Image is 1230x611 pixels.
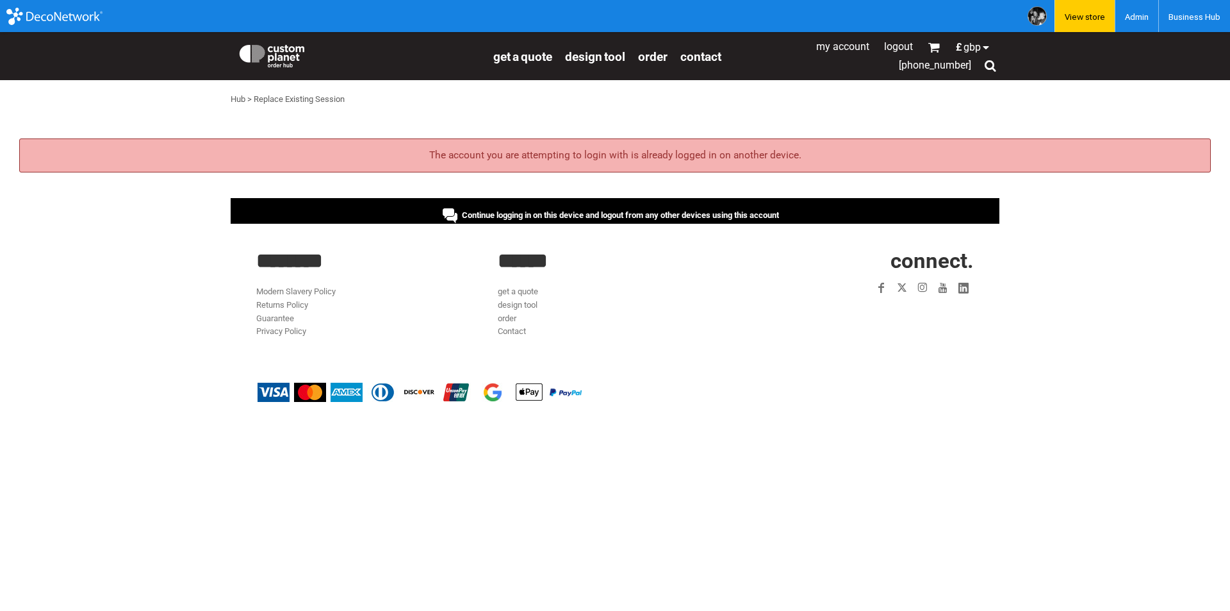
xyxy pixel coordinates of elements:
a: design tool [498,300,537,310]
div: The account you are attempting to login with is already logged in on another device. [19,138,1211,172]
span: order [638,49,668,64]
h2: CONNECT. [740,250,974,271]
img: Custom Planet [237,42,307,67]
a: Guarantee [256,314,294,323]
a: Contact [498,326,526,336]
a: Privacy Policy [256,326,306,336]
img: Visa [258,383,290,402]
iframe: Customer reviews powered by Trustpilot [797,306,974,321]
span: design tool [565,49,625,64]
a: design tool [565,49,625,63]
img: Discover [404,383,436,402]
span: Continue logging in on this device and logout from any other devices using this account [462,210,779,220]
a: get a quote [498,287,538,296]
span: get a quote [493,49,552,64]
a: Custom Planet [231,35,487,74]
span: [PHONE_NUMBER] [899,59,971,71]
a: order [498,314,516,323]
a: Returns Policy [256,300,308,310]
a: Hub [231,94,245,104]
a: Contact [680,49,721,63]
img: Apple Pay [513,383,545,402]
a: order [638,49,668,63]
a: My Account [816,40,869,53]
img: Google Pay [477,383,509,402]
span: GBP [963,42,981,53]
img: Diners Club [367,383,399,402]
img: China UnionPay [440,383,472,402]
div: Replace Existing Session [254,93,345,106]
div: > [247,93,252,106]
a: get a quote [493,49,552,63]
a: Modern Slavery Policy [256,287,336,296]
a: Logout [884,40,913,53]
img: American Express [331,383,363,402]
img: Mastercard [294,383,326,402]
img: PayPal [550,389,582,396]
span: Contact [680,49,721,64]
span: £ [956,42,963,53]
